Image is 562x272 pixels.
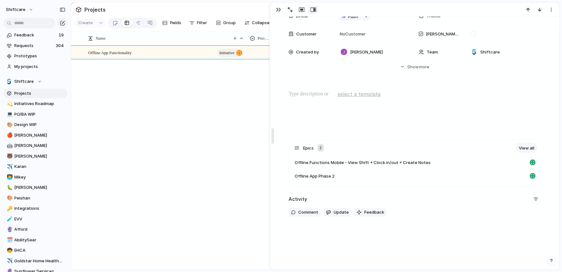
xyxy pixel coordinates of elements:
[14,43,54,49] span: Requests
[224,20,236,26] span: Group
[14,258,65,264] span: Goldstar Home Healthcare
[3,77,68,86] button: Shiftcare
[213,18,239,28] button: Group
[3,110,68,119] a: 💻PO/BA WIP
[3,30,68,40] a: Feedback19
[6,174,12,180] button: 👨‍💻
[6,247,12,254] button: 🧒
[303,145,314,151] span: Epics
[7,111,11,118] div: 💻
[88,49,132,56] span: Offline App Functionality
[14,174,65,180] span: Mikey
[252,20,270,26] span: Collapse
[96,35,106,42] span: Name
[219,48,234,57] span: initiative
[7,226,11,233] div: 🔮
[59,32,65,38] span: 19
[14,216,65,222] span: EVV
[6,163,12,170] button: ✈️
[14,226,65,233] span: Afford
[170,20,182,26] span: Fields
[14,53,65,59] span: Prototypes
[338,90,381,98] span: select a template
[14,121,65,128] span: Design WIP
[6,184,12,191] button: 🐛
[83,4,107,15] span: Projects
[187,18,210,28] button: Filter
[7,163,11,170] div: ✈️
[7,152,11,160] div: 🐻
[338,31,366,37] span: No Customer
[3,225,68,234] div: 🔮Afford
[407,64,419,70] span: Show
[3,120,68,130] a: 🎨Design WIP
[3,62,68,72] a: My projects
[160,18,184,28] button: Fields
[296,31,317,37] span: Customer
[6,101,12,107] button: 💫
[217,49,244,57] button: initiative
[3,193,68,203] a: 🎨Peishan
[3,214,68,224] div: 🧪EVV
[426,31,460,37] span: [PERSON_NAME] Watching
[14,132,65,139] span: [PERSON_NAME]
[3,99,68,109] a: 💫Initiatives Roadmap
[323,208,351,217] button: Update
[3,246,68,255] div: 🧒EHCA
[14,195,65,201] span: Peishan
[6,111,12,118] button: 💻
[7,194,11,202] div: 🎨
[6,205,12,212] button: 🔑
[14,247,65,254] span: EHCA
[350,49,383,55] span: [PERSON_NAME]
[3,162,68,171] a: ✈️Karan
[7,215,11,223] div: 🧪
[7,131,11,139] div: 🍎
[7,100,11,108] div: 💫
[516,143,538,153] a: View all
[14,184,65,191] span: [PERSON_NAME]
[14,78,34,85] span: Shiftcare
[354,208,387,217] button: Feedback
[3,141,68,151] div: 🤖[PERSON_NAME]
[14,32,57,38] span: Feedback
[3,151,68,161] div: 🐻[PERSON_NAME]
[3,235,68,245] div: 🗓️AbilitySeer
[6,142,12,149] button: 🤖
[14,237,65,243] span: AbilitySeer
[242,18,272,28] button: Collapse
[3,172,68,182] a: 👨‍💻Mikey
[7,184,11,191] div: 🐛
[3,89,68,98] a: Projects
[6,195,12,201] button: 🎨
[296,49,319,55] span: Created by
[3,256,68,266] a: ✈️Goldstar Home Healthcare
[7,205,11,212] div: 🔑
[7,142,11,150] div: 🤖
[6,237,12,243] button: 🗓️
[14,205,65,212] span: Integrations
[14,163,65,170] span: Karan
[14,101,65,107] span: Initiatives Roadmap
[295,173,335,180] span: Offline App Phase 2
[6,216,12,222] button: 🧪
[295,160,431,166] span: Offline Functions Mobile - View Shift + Clock in/out + Create Notes
[14,90,65,97] span: Projects
[3,183,68,192] a: 🐛[PERSON_NAME]
[3,131,68,140] a: 🍎[PERSON_NAME]
[6,258,12,264] button: ✈️
[6,6,25,13] span: shiftcare
[3,51,68,61] a: Prototypes
[3,204,68,213] div: 🔑Integrations
[289,61,541,73] button: Showmore
[480,49,500,55] span: Shiftcare
[6,153,12,160] button: 🐻
[14,111,65,118] span: PO/BA WIP
[6,226,12,233] button: 🔮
